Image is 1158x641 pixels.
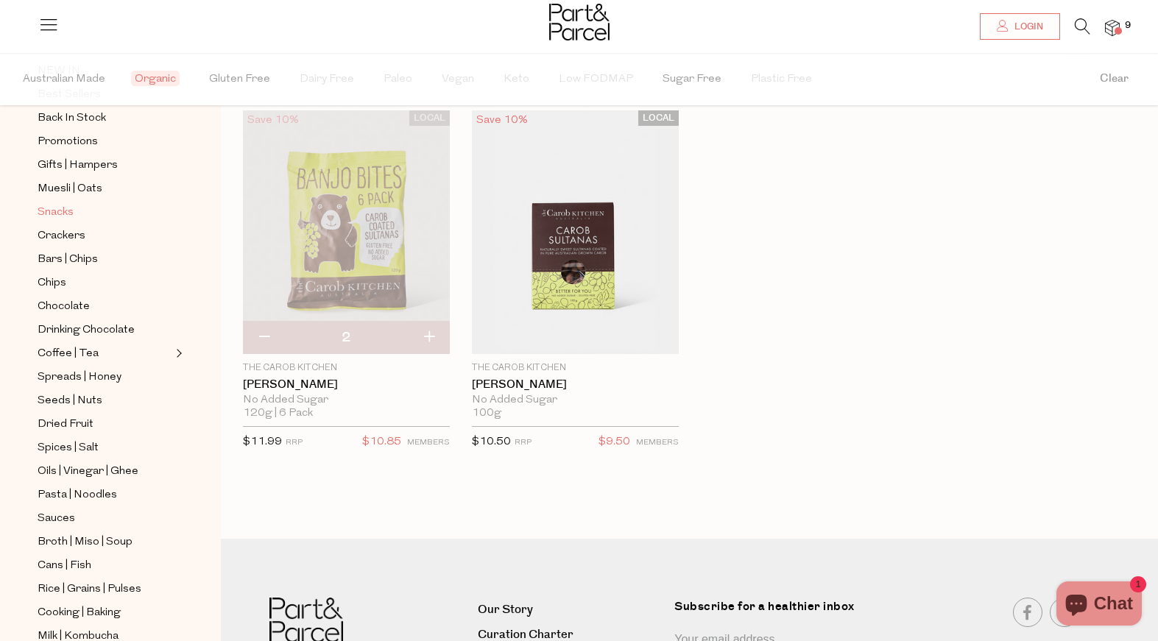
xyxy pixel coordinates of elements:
span: Plastic Free [751,54,812,105]
a: Crackers [38,227,172,245]
a: Dried Fruit [38,415,172,433]
span: 120g | 6 Pack [243,407,313,420]
small: RRP [286,439,303,447]
div: Save 10% [243,110,303,130]
span: Low FODMAP [559,54,633,105]
a: Login [980,13,1060,40]
a: Chips [38,274,172,292]
a: [PERSON_NAME] [472,378,679,392]
a: 9 [1105,20,1120,35]
a: Gifts | Hampers [38,156,172,174]
span: $9.50 [599,433,630,452]
div: No Added Sugar [472,394,679,407]
span: Drinking Chocolate [38,322,135,339]
span: Coffee | Tea [38,345,99,363]
span: $10.50 [472,436,511,447]
span: Spreads | Honey [38,369,121,386]
span: Dairy Free [300,54,354,105]
a: Snacks [38,203,172,222]
span: Chips [38,275,66,292]
span: Back In Stock [38,110,106,127]
span: Cans | Fish [38,557,91,575]
span: Broth | Miso | Soup [38,534,133,551]
a: Broth | Miso | Soup [38,533,172,551]
a: Cans | Fish [38,556,172,575]
a: Cooking | Baking [38,603,172,622]
a: Sauces [38,509,172,528]
p: The Carob Kitchen [472,361,679,375]
span: Login [1011,21,1043,33]
span: Keto [504,54,529,105]
span: Promotions [38,133,98,151]
span: Sugar Free [663,54,721,105]
a: Promotions [38,132,172,151]
button: Expand/Collapse Coffee | Tea [172,344,183,362]
span: Seeds | Nuts [38,392,102,410]
a: Muesli | Oats [38,180,172,198]
span: Dried Fruit [38,416,93,433]
span: Vegan [442,54,474,105]
span: Oils | Vinegar | Ghee [38,463,138,481]
span: Bars | Chips [38,251,98,269]
span: LOCAL [409,110,450,126]
span: Muesli | Oats [38,180,102,198]
span: Paleo [384,54,412,105]
a: Coffee | Tea [38,344,172,363]
p: The Carob Kitchen [243,361,450,375]
span: LOCAL [638,110,679,126]
inbox-online-store-chat: Shopify online store chat [1052,581,1146,629]
button: Clear filter by Filter [1070,53,1158,105]
small: MEMBERS [636,439,679,447]
span: Organic [131,71,180,86]
a: Drinking Chocolate [38,321,172,339]
div: No Added Sugar [243,394,450,407]
div: Save 10% [472,110,532,130]
small: MEMBERS [407,439,450,447]
span: Gluten Free [209,54,270,105]
a: Pasta | Noodles [38,486,172,504]
img: Part&Parcel [549,4,610,40]
span: $10.85 [362,433,401,452]
span: Crackers [38,227,85,245]
a: Rice | Grains | Pulses [38,580,172,598]
img: Carob Sultanas [243,110,450,354]
a: [PERSON_NAME] [243,378,450,392]
span: Pasta | Noodles [38,486,117,504]
a: Bars | Chips [38,250,172,269]
a: Back In Stock [38,109,172,127]
span: Snacks [38,204,74,222]
span: 9 [1121,19,1134,32]
span: $11.99 [243,436,282,447]
span: Gifts | Hampers [38,157,118,174]
span: Sauces [38,510,75,528]
span: Chocolate [38,298,90,316]
img: Carob Sultanas [472,110,679,354]
span: Spices | Salt [38,439,99,457]
span: Cooking | Baking [38,604,121,622]
a: Oils | Vinegar | Ghee [38,462,172,481]
span: Australian Made [23,54,105,105]
a: Spreads | Honey [38,368,172,386]
span: Rice | Grains | Pulses [38,581,141,598]
small: RRP [515,439,532,447]
a: Our Story [478,600,663,620]
a: Seeds | Nuts [38,392,172,410]
label: Subscribe for a healthier inbox [674,598,882,626]
a: Spices | Salt [38,439,172,457]
a: Chocolate [38,297,172,316]
span: 100g [472,407,501,420]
